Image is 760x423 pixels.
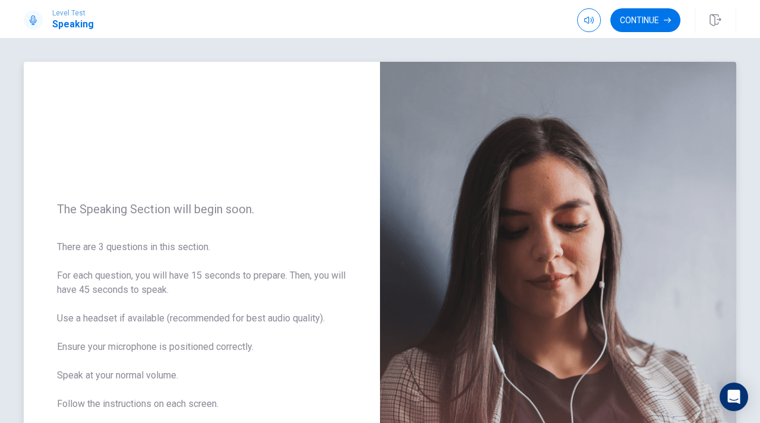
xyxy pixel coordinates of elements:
div: Open Intercom Messenger [720,383,748,411]
h1: Speaking [52,17,94,31]
button: Continue [610,8,680,32]
span: The Speaking Section will begin soon. [57,202,347,216]
span: Level Test [52,9,94,17]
